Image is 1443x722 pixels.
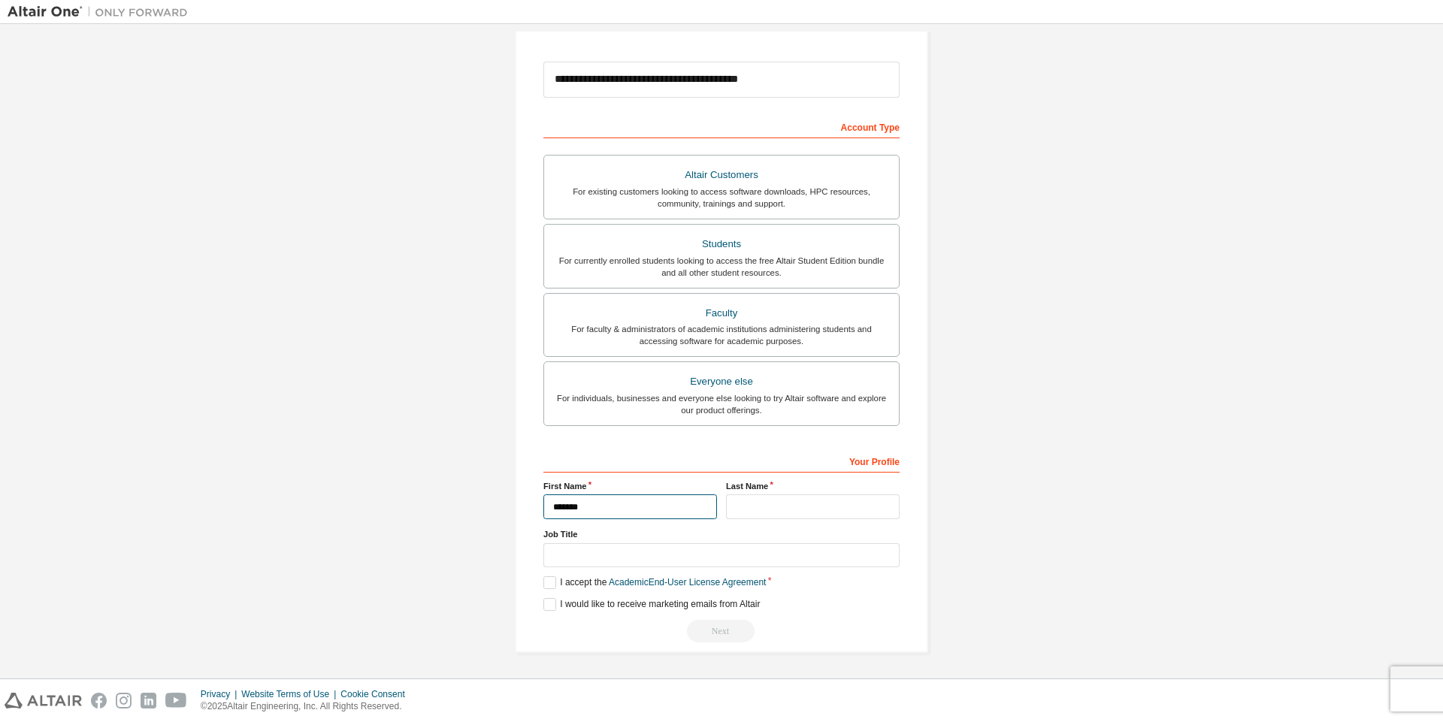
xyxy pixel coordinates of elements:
[553,165,890,186] div: Altair Customers
[543,598,760,611] label: I would like to receive marketing emails from Altair
[241,688,340,700] div: Website Terms of Use
[165,693,187,708] img: youtube.svg
[91,693,107,708] img: facebook.svg
[553,371,890,392] div: Everyone else
[553,323,890,347] div: For faculty & administrators of academic institutions administering students and accessing softwa...
[553,303,890,324] div: Faculty
[543,449,900,473] div: Your Profile
[141,693,156,708] img: linkedin.svg
[201,700,414,713] p: © 2025 Altair Engineering, Inc. All Rights Reserved.
[340,688,413,700] div: Cookie Consent
[543,576,766,589] label: I accept the
[543,620,900,642] div: Read and acccept EULA to continue
[543,480,717,492] label: First Name
[116,693,132,708] img: instagram.svg
[726,480,900,492] label: Last Name
[553,392,890,416] div: For individuals, businesses and everyone else looking to try Altair software and explore our prod...
[553,234,890,255] div: Students
[201,688,241,700] div: Privacy
[553,255,890,279] div: For currently enrolled students looking to access the free Altair Student Edition bundle and all ...
[609,577,766,588] a: Academic End-User License Agreement
[543,528,900,540] label: Job Title
[5,693,82,708] img: altair_logo.svg
[553,186,890,210] div: For existing customers looking to access software downloads, HPC resources, community, trainings ...
[543,114,900,138] div: Account Type
[8,5,195,20] img: Altair One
